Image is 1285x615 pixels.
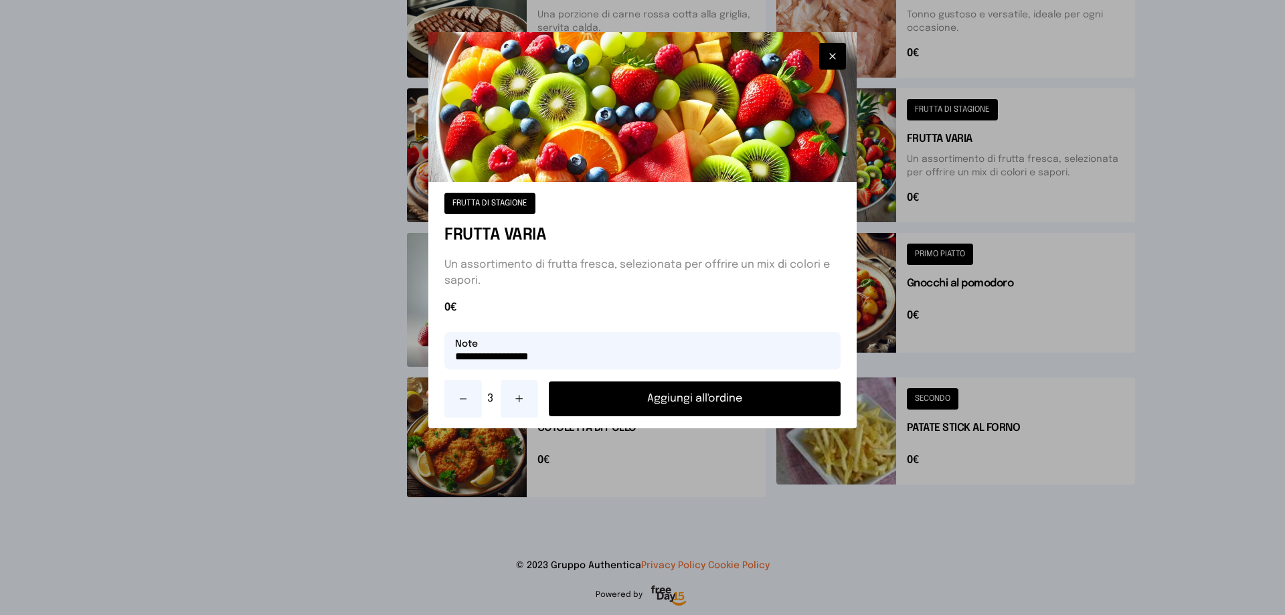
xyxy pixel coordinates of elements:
[428,32,857,182] img: FRUTTA VARIA
[487,391,495,407] span: 3
[549,381,841,416] button: Aggiungi all'ordine
[444,225,841,246] h1: FRUTTA VARIA
[444,257,841,289] p: Un assortimento di frutta fresca, selezionata per offrire un mix di colori e sapori.
[444,300,841,316] span: 0€
[444,193,535,214] button: FRUTTA DI STAGIONE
